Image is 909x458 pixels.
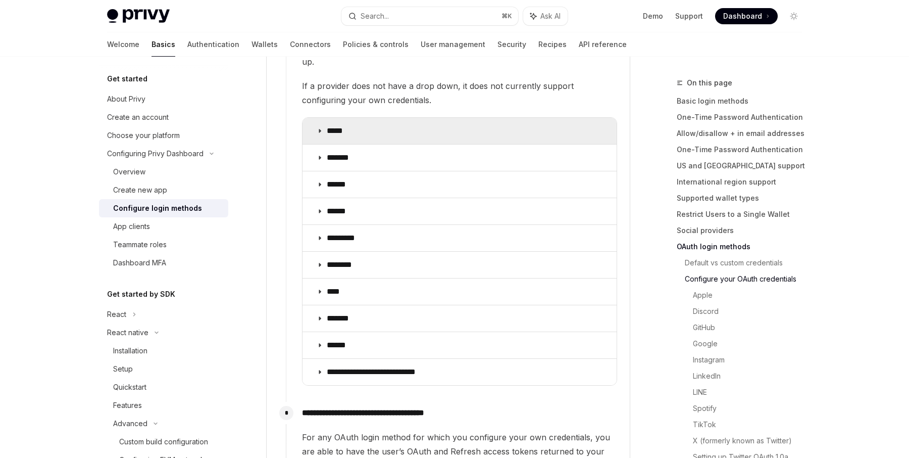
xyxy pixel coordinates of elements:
[113,363,133,375] div: Setup
[113,381,146,393] div: Quickstart
[99,396,228,415] a: Features
[693,384,810,400] a: LINE
[723,11,762,21] span: Dashboard
[113,239,167,251] div: Teammate roles
[99,181,228,199] a: Create new app
[187,32,239,57] a: Authentication
[99,360,228,378] a: Setup
[107,148,204,160] div: Configuring Privy Dashboard
[107,9,170,23] img: light logo
[99,199,228,217] a: Configure login methods
[113,345,147,357] div: Installation
[540,11,561,21] span: Ask AI
[677,109,810,125] a: One-Time Password Authentication
[693,417,810,433] a: TikTok
[677,125,810,142] a: Allow/disallow + in email addresses
[677,222,810,239] a: Social providers
[523,7,568,25] button: Ask AI
[675,11,703,21] a: Support
[715,8,778,24] a: Dashboard
[99,433,228,451] a: Custom build configuration
[693,336,810,352] a: Google
[113,399,142,411] div: Features
[693,433,810,449] a: X (formerly known as Twitter)
[99,217,228,236] a: App clients
[290,32,331,57] a: Connectors
[643,11,663,21] a: Demo
[786,8,802,24] button: Toggle dark mode
[113,257,166,269] div: Dashboard MFA
[677,174,810,190] a: International region support
[107,111,169,123] div: Create an account
[341,7,518,25] button: Search...⌘K
[693,368,810,384] a: LinkedIn
[107,129,180,142] div: Choose your platform
[113,220,150,233] div: App clients
[361,10,389,22] div: Search...
[677,142,810,158] a: One-Time Password Authentication
[501,12,512,20] span: ⌘ K
[693,287,810,303] a: Apple
[107,308,126,320] div: React
[497,32,526,57] a: Security
[99,378,228,396] a: Quickstart
[421,32,485,57] a: User management
[677,190,810,206] a: Supported wallet types
[151,32,175,57] a: Basics
[107,288,175,300] h5: Get started by SDK
[113,202,202,214] div: Configure login methods
[677,93,810,109] a: Basic login methods
[251,32,278,57] a: Wallets
[677,239,810,255] a: OAuth login methods
[113,166,145,178] div: Overview
[99,163,228,181] a: Overview
[99,254,228,272] a: Dashboard MFA
[99,108,228,126] a: Create an account
[107,73,147,85] h5: Get started
[677,206,810,222] a: Restrict Users to a Single Wallet
[685,255,810,271] a: Default vs custom credentials
[693,400,810,417] a: Spotify
[693,319,810,336] a: GitHub
[107,327,148,339] div: React native
[687,77,732,89] span: On this page
[99,126,228,145] a: Choose your platform
[579,32,627,57] a: API reference
[677,158,810,174] a: US and [GEOGRAPHIC_DATA] support
[107,93,145,105] div: About Privy
[99,236,228,254] a: Teammate roles
[107,32,139,57] a: Welcome
[685,271,810,287] a: Configure your OAuth credentials
[302,79,617,107] span: If a provider does not have a drop down, it does not currently support configuring your own crede...
[113,184,167,196] div: Create new app
[693,303,810,319] a: Discord
[343,32,409,57] a: Policies & controls
[119,436,208,448] div: Custom build configuration
[538,32,567,57] a: Recipes
[113,418,147,430] div: Advanced
[99,90,228,108] a: About Privy
[99,342,228,360] a: Installation
[693,352,810,368] a: Instagram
